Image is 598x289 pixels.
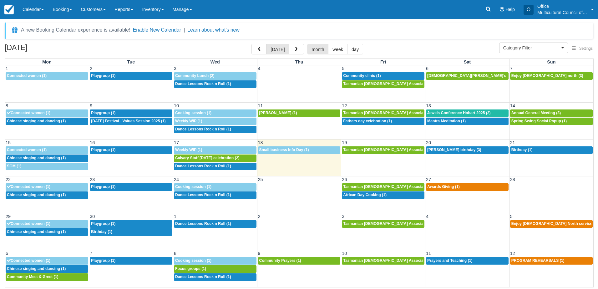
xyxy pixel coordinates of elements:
span: Focus groups (1) [175,266,206,271]
a: Cooking session (1) [174,109,256,117]
span: Connected women (1) [7,185,50,189]
span: Dance Lessons Rock n Roll (1) [175,127,231,131]
span: Dance Lessons Rock n Roll (1) [175,164,231,168]
span: 12 [509,251,516,256]
span: 9 [257,251,261,256]
span: 24 [173,177,180,182]
a: Spring Swing Social Popup (1) [510,118,593,125]
a: Chinese singing and dancing (1) [6,155,88,162]
span: 4 [257,66,261,71]
span: Community clinic (1) [343,74,381,78]
p: Multicultural Council of [GEOGRAPHIC_DATA] [537,9,587,16]
div: A new Booking Calendar experience is available! [21,26,130,34]
span: 22 [5,177,11,182]
a: Connected women (1) [6,146,88,154]
a: Playgroup (1) [90,257,172,265]
a: Playgroup (1) [90,146,172,154]
a: Dance Lessons Rock n Roll (1) [174,273,256,281]
a: Chinese singing and dancing (1) [6,265,88,273]
span: 10 [173,103,180,108]
a: Connected women (1) [6,257,88,265]
span: Connected women (1) [7,111,50,115]
a: Connected women (1) [6,183,88,191]
span: 8 [5,103,9,108]
a: Prayers and Teaching (1) [426,257,509,265]
span: 21 [509,140,516,145]
a: Tasmanian [DEMOGRAPHIC_DATA] Association -Weekly Praying (1) [342,183,424,191]
span: Chinese singing and dancing (1) [7,230,66,234]
span: 13 [425,103,432,108]
a: Tasmanian [DEMOGRAPHIC_DATA] Association -Weekly Praying (1) [342,80,424,88]
span: Playgroup (1) [91,74,115,78]
a: African Day Cooking (1) [342,191,424,199]
a: [PERSON_NAME] birthday (3) [426,146,509,154]
a: Community Meet & Greet (1) [6,273,88,281]
span: Mon [42,59,52,64]
span: Small business Info Day (1) [259,148,309,152]
span: 26 [341,177,347,182]
span: Playgroup (1) [91,148,115,152]
a: Enjoy [DEMOGRAPHIC_DATA] north (3) [510,72,593,80]
span: Tasmanian [DEMOGRAPHIC_DATA] Association -Weekly Praying (1) [343,82,467,86]
span: Chinese singing and dancing (1) [7,193,66,197]
span: Chinese singing and dancing (1) [7,119,66,123]
a: [DATE] Festival - Values Session 2025 (1) [90,118,172,125]
span: Cooking session (1) [175,185,211,189]
a: Chinese singing and dancing (1) [6,191,88,199]
span: Fathers day celebration (1) [343,119,392,123]
span: Tasmanian [DEMOGRAPHIC_DATA] Association -Weekly Praying (1) [343,221,467,226]
span: Playgroup (1) [91,185,115,189]
button: Enable New Calendar [133,27,181,33]
span: Chinese singing and dancing (1) [7,266,66,271]
span: 5 [341,66,345,71]
a: Playgroup (1) [90,72,172,80]
span: Enjoy [DEMOGRAPHIC_DATA] North service (3) [511,221,598,226]
span: Enjoy [DEMOGRAPHIC_DATA] north (3) [511,74,583,78]
span: 3 [341,214,345,219]
a: Chinese singing and dancing (1) [6,118,88,125]
span: 7 [509,66,513,71]
i: Help [500,7,504,12]
span: Community Meet & Greet (1) [7,275,58,279]
span: Prayers and Teaching (1) [427,258,473,263]
span: Chinese singing and dancing (1) [7,156,66,160]
span: 2 [257,214,261,219]
span: 11 [257,103,264,108]
span: 17 [173,140,180,145]
div: O [524,5,534,15]
a: Dance Lessons Rock n Roll (1) [174,80,256,88]
a: Chinese singing and dancing (1) [6,228,88,236]
span: Dance Lessons Rock n Roll (1) [175,82,231,86]
span: Dance Lessons Rock n Roll (1) [175,193,231,197]
a: Dance Lessons Rock n Roll (1) [174,126,256,133]
span: Jewels Conference Hobart 2025 (2) [427,111,491,115]
span: Annual General Meeting (3) [511,111,561,115]
span: 15 [5,140,11,145]
span: 30 [89,214,95,219]
span: Thu [295,59,303,64]
span: Playgroup (1) [91,111,115,115]
span: Tue [127,59,135,64]
span: Tasmanian [DEMOGRAPHIC_DATA] Association -Weekly Praying (1) [343,111,467,115]
span: 12 [341,103,347,108]
span: Weekly WIP (1) [175,148,202,152]
span: [DATE] Festival - Values Session 2025 (1) [91,119,165,123]
a: Community clinic (1) [342,72,424,80]
span: 10 [341,251,347,256]
span: Connected women (1) [7,258,50,263]
a: Playgroup (1) [90,109,172,117]
a: Fathers day celebration (1) [342,118,424,125]
span: Tasmanian [DEMOGRAPHIC_DATA] Association -Weekly Praying (1) [343,258,467,263]
span: Connected women (1) [7,74,47,78]
button: Settings [568,44,596,53]
span: Calvary Staff [DATE] celebration (2) [175,156,240,160]
a: Community Prayers (1) [258,257,341,265]
p: Office [537,3,587,9]
a: Tasmanian [DEMOGRAPHIC_DATA] Association -Weekly Praying (1) [342,257,424,265]
a: Learn about what's new [187,27,240,33]
span: Playgroup (1) [91,221,115,226]
button: day [347,44,363,54]
a: Mantra Meditation (1) [426,118,509,125]
span: 28 [509,177,516,182]
span: Weekly WIP (1) [175,119,202,123]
